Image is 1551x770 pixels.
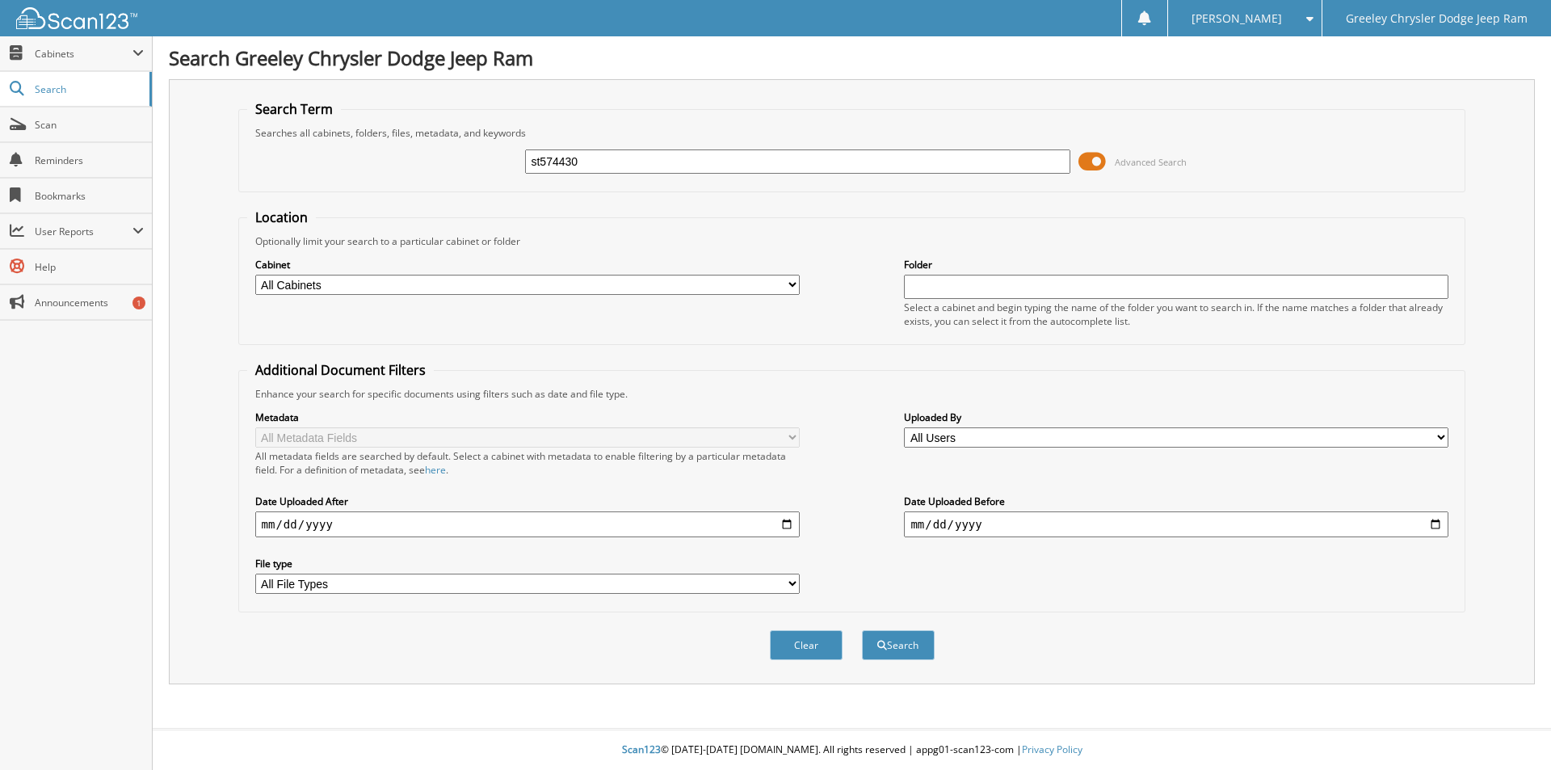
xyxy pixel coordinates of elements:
[169,44,1535,71] h1: Search Greeley Chrysler Dodge Jeep Ram
[255,449,800,477] div: All metadata fields are searched by default. Select a cabinet with metadata to enable filtering b...
[35,260,144,274] span: Help
[904,301,1448,328] div: Select a cabinet and begin typing the name of the folder you want to search in. If the name match...
[1192,14,1282,23] span: [PERSON_NAME]
[35,189,144,203] span: Bookmarks
[770,630,843,660] button: Clear
[247,126,1457,140] div: Searches all cabinets, folders, files, metadata, and keywords
[255,511,800,537] input: start
[247,361,434,379] legend: Additional Document Filters
[247,234,1457,248] div: Optionally limit your search to a particular cabinet or folder
[247,387,1457,401] div: Enhance your search for specific documents using filters such as date and file type.
[35,225,132,238] span: User Reports
[35,118,144,132] span: Scan
[35,296,144,309] span: Announcements
[247,208,316,226] legend: Location
[1115,156,1187,168] span: Advanced Search
[35,82,141,96] span: Search
[1346,14,1528,23] span: Greeley Chrysler Dodge Jeep Ram
[255,557,800,570] label: File type
[904,511,1448,537] input: end
[16,7,137,29] img: scan123-logo-white.svg
[247,100,341,118] legend: Search Term
[153,730,1551,770] div: © [DATE]-[DATE] [DOMAIN_NAME]. All rights reserved | appg01-scan123-com |
[132,297,145,309] div: 1
[35,154,144,167] span: Reminders
[255,258,800,271] label: Cabinet
[35,47,132,61] span: Cabinets
[1022,743,1082,756] a: Privacy Policy
[904,258,1448,271] label: Folder
[862,630,935,660] button: Search
[255,410,800,424] label: Metadata
[904,410,1448,424] label: Uploaded By
[904,494,1448,508] label: Date Uploaded Before
[425,463,446,477] a: here
[622,743,661,756] span: Scan123
[255,494,800,508] label: Date Uploaded After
